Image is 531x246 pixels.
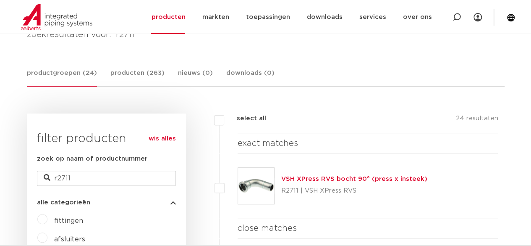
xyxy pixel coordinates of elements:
[54,217,83,224] a: fittingen
[54,236,85,243] a: afsluiters
[27,68,97,87] a: productgroepen (24)
[37,171,176,186] input: zoeken
[110,68,165,86] a: producten (263)
[238,222,498,235] h4: close matches
[27,28,505,41] h4: zoekresultaten voor: 'r2711'
[281,184,427,198] p: R2711 | VSH XPress RVS
[281,176,427,182] a: VSH XPress RVS bocht 90° (press x insteek)
[37,199,90,206] span: alle categorieën
[238,168,274,204] img: Thumbnail for VSH XPress RVS bocht 90° (press x insteek)
[37,199,176,206] button: alle categorieën
[224,114,266,124] label: select all
[455,114,498,127] p: 24 resultaten
[238,137,498,150] h4: exact matches
[149,134,176,144] a: wis alles
[178,68,213,86] a: nieuws (0)
[37,154,147,164] label: zoek op naam of productnummer
[37,130,176,147] h3: filter producten
[226,68,275,86] a: downloads (0)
